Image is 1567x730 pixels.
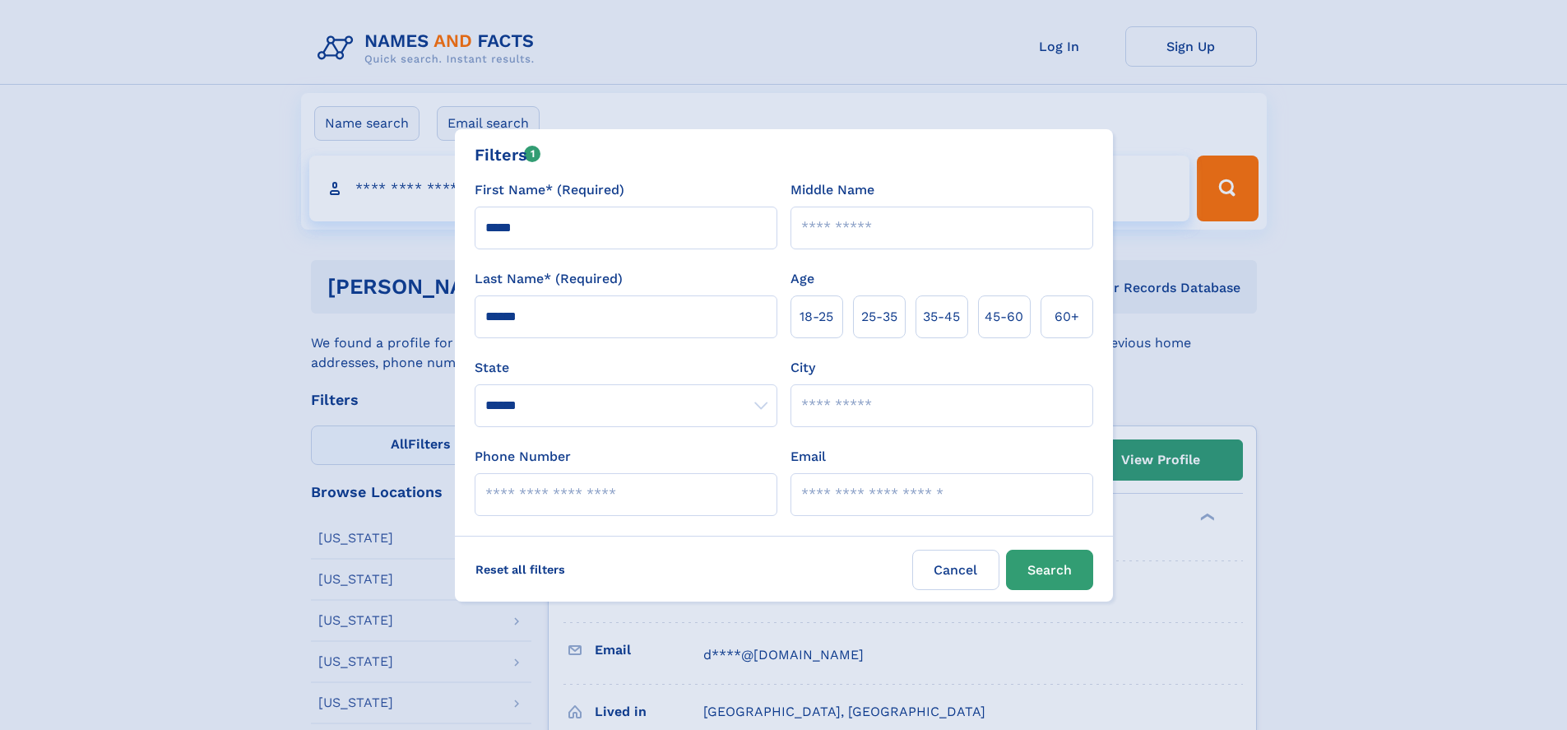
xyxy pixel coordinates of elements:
label: First Name* (Required) [475,180,624,200]
label: Phone Number [475,447,571,467]
label: Last Name* (Required) [475,269,623,289]
label: Reset all filters [465,550,576,589]
span: 18‑25 [800,307,833,327]
span: 35‑45 [923,307,960,327]
span: 25‑35 [861,307,897,327]
label: Cancel [912,550,999,590]
span: 60+ [1055,307,1079,327]
label: City [790,358,815,378]
span: 45‑60 [985,307,1023,327]
label: State [475,358,777,378]
div: Filters [475,142,541,167]
button: Search [1006,550,1093,590]
label: Email [790,447,826,467]
label: Middle Name [790,180,874,200]
label: Age [790,269,814,289]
